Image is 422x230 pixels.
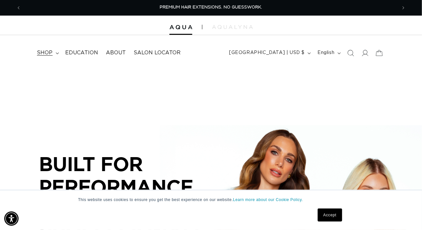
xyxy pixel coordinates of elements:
button: Next announcement [396,2,411,14]
a: Education [62,46,102,60]
span: English [317,49,334,56]
span: shop [37,49,53,56]
button: English [313,47,343,59]
a: Accept [318,209,342,222]
a: Learn more about our Cookie Policy. [233,197,303,202]
span: [GEOGRAPHIC_DATA] | USD $ [229,49,305,56]
summary: shop [33,46,62,60]
summary: Search [343,46,358,60]
a: Salon Locator [130,46,185,60]
a: About [102,46,130,60]
span: About [106,49,126,56]
img: Aqua Hair Extensions [169,25,192,30]
div: Accessibility Menu [4,211,19,226]
button: Previous announcement [11,2,26,14]
span: PREMIUM HAIR EXTENSIONS. NO GUESSWORK. [160,5,262,9]
img: aqualyna.com [212,25,253,29]
button: [GEOGRAPHIC_DATA] | USD $ [225,47,313,59]
p: This website uses cookies to ensure you get the best experience on our website. [78,197,344,203]
span: Education [65,49,98,56]
span: Salon Locator [134,49,181,56]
